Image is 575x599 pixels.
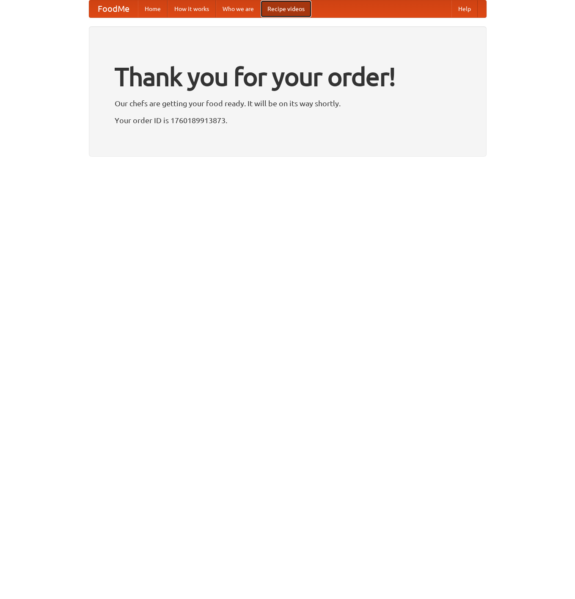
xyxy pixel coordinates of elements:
[115,56,461,97] h1: Thank you for your order!
[261,0,311,17] a: Recipe videos
[89,0,138,17] a: FoodMe
[451,0,478,17] a: Help
[216,0,261,17] a: Who we are
[115,114,461,127] p: Your order ID is 1760189913873.
[168,0,216,17] a: How it works
[138,0,168,17] a: Home
[115,97,461,110] p: Our chefs are getting your food ready. It will be on its way shortly.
